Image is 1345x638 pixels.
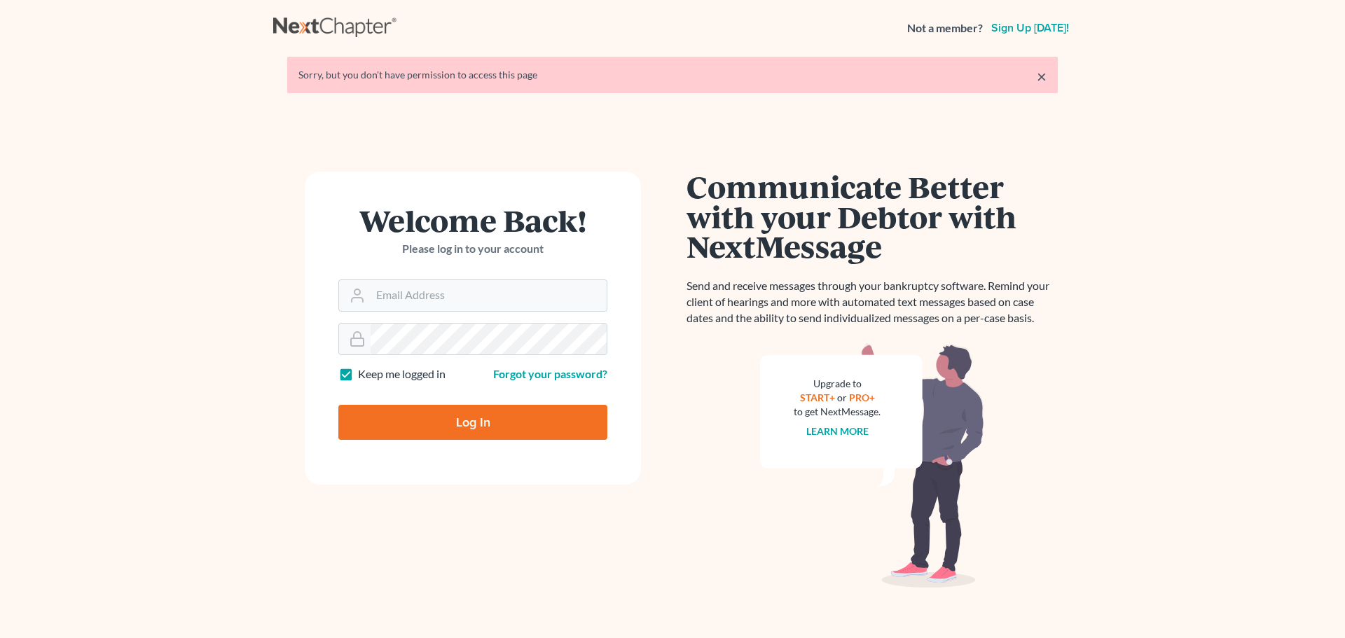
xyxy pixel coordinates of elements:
h1: Communicate Better with your Debtor with NextMessage [687,172,1058,261]
input: Log In [338,405,607,440]
a: Sign up [DATE]! [988,22,1072,34]
div: to get NextMessage. [794,405,881,419]
a: Forgot your password? [493,367,607,380]
span: or [837,391,847,403]
h1: Welcome Back! [338,205,607,235]
p: Send and receive messages through your bankruptcy software. Remind your client of hearings and mo... [687,278,1058,326]
a: × [1037,68,1047,85]
strong: Not a member? [907,20,983,36]
input: Email Address [371,280,607,311]
div: Upgrade to [794,377,881,391]
img: nextmessage_bg-59042aed3d76b12b5cd301f8e5b87938c9018125f34e5fa2b7a6b67550977c72.svg [760,343,984,588]
a: PRO+ [849,391,875,403]
a: Learn more [806,425,869,437]
a: START+ [800,391,835,403]
label: Keep me logged in [358,366,446,382]
div: Sorry, but you don't have permission to access this page [298,68,1047,82]
p: Please log in to your account [338,241,607,257]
